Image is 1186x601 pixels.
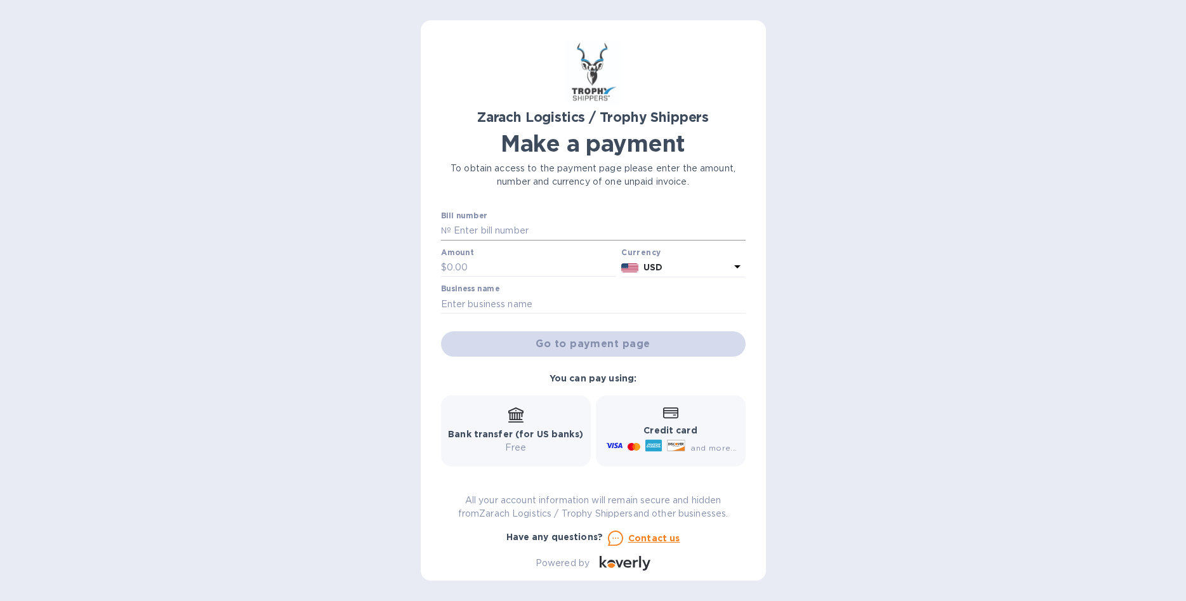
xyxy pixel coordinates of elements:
input: Enter business name [441,294,746,314]
input: 0.00 [447,258,617,277]
input: Enter bill number [451,221,746,241]
p: To obtain access to the payment page please enter the amount, number and currency of one unpaid i... [441,162,746,188]
p: $ [441,261,447,274]
label: Bill number [441,213,487,220]
label: Business name [441,286,499,293]
p: Powered by [536,557,590,570]
b: Have any questions? [506,532,603,542]
span: and more... [690,443,737,452]
b: Credit card [643,425,697,435]
b: Bank transfer (for US banks) [448,429,583,439]
label: Amount [441,249,473,256]
img: USD [621,263,638,272]
h1: Make a payment [441,130,746,157]
b: USD [643,262,662,272]
b: Currency [621,248,661,257]
b: You can pay using: [550,373,636,383]
p: All your account information will remain secure and hidden from Zarach Logistics / Trophy Shipper... [441,494,746,520]
p: Free [448,441,583,454]
b: Zarach Logistics / Trophy Shippers [477,109,709,125]
u: Contact us [628,533,680,543]
p: № [441,224,451,237]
